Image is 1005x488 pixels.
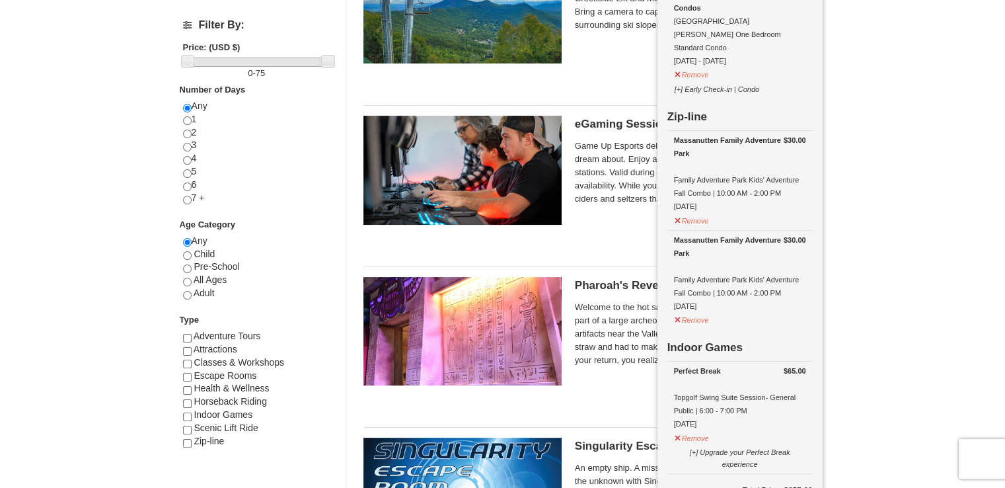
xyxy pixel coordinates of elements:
[256,68,265,78] span: 75
[194,249,215,259] span: Child
[180,315,199,325] strong: Type
[194,423,258,433] span: Scenic Lift Ride
[674,79,761,96] button: [+] Early Check-in | Condo
[674,134,806,160] div: Massanutten Family Adventure Park
[183,100,330,218] div: Any 1 2 3 4 5 6 7 +
[183,235,330,313] div: Any
[674,364,806,430] div: Topgolf Swing Suite Session- General Public | 6:00 - 7:00 PM [DATE]
[674,211,710,227] button: Remove
[674,364,806,378] div: Perfect Break
[363,277,562,386] img: 6619913-410-20a124c9.jpg
[194,288,215,298] span: Adult
[575,140,806,206] span: Game Up Esports delivers an experience that gamers dream about. Enjoy an hour of game time at one...
[194,344,237,354] span: Attractions
[674,233,806,260] div: Massanutten Family Adventure Park
[194,436,224,446] span: Zip-line
[194,383,269,393] span: Health & Wellness
[194,370,256,381] span: Escape Rooms
[194,396,267,407] span: Horseback Riding
[674,233,806,313] div: Family Adventure Park Kids' Adventure Fall Combo | 10:00 AM - 2:00 PM [DATE]
[180,85,246,95] strong: Number of Days
[194,331,261,341] span: Adventure Tours
[194,274,227,285] span: All Ages
[180,220,236,229] strong: Age Category
[194,409,252,420] span: Indoor Games
[674,428,710,445] button: Remove
[667,110,707,123] strong: Zip-line
[575,301,806,367] span: Welcome to the hot sands of the Egyptian desert. You're part of a large archeological dig team th...
[194,357,284,368] span: Classes & Workshops
[784,364,806,378] strong: $65.00
[183,19,330,31] h4: Filter By:
[183,42,241,52] strong: Price: (USD $)
[784,134,806,147] strong: $30.00
[674,310,710,327] button: Remove
[674,442,806,471] button: [+] Upgrade your Perfect Break experience
[194,261,239,272] span: Pre-School
[575,279,806,292] h5: Pharoah's Revenge Escape Room- Military
[248,68,252,78] span: 0
[667,341,743,354] strong: Indoor Games
[363,116,562,224] img: 19664770-34-0b975b5b.jpg
[575,440,806,453] h5: Singularity Escape Room - Military
[784,233,806,247] strong: $30.00
[183,67,330,80] label: -
[674,65,710,81] button: Remove
[575,118,806,131] h5: eGaming Session Time
[674,134,806,213] div: Family Adventure Park Kids' Adventure Fall Combo | 10:00 AM - 2:00 PM [DATE]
